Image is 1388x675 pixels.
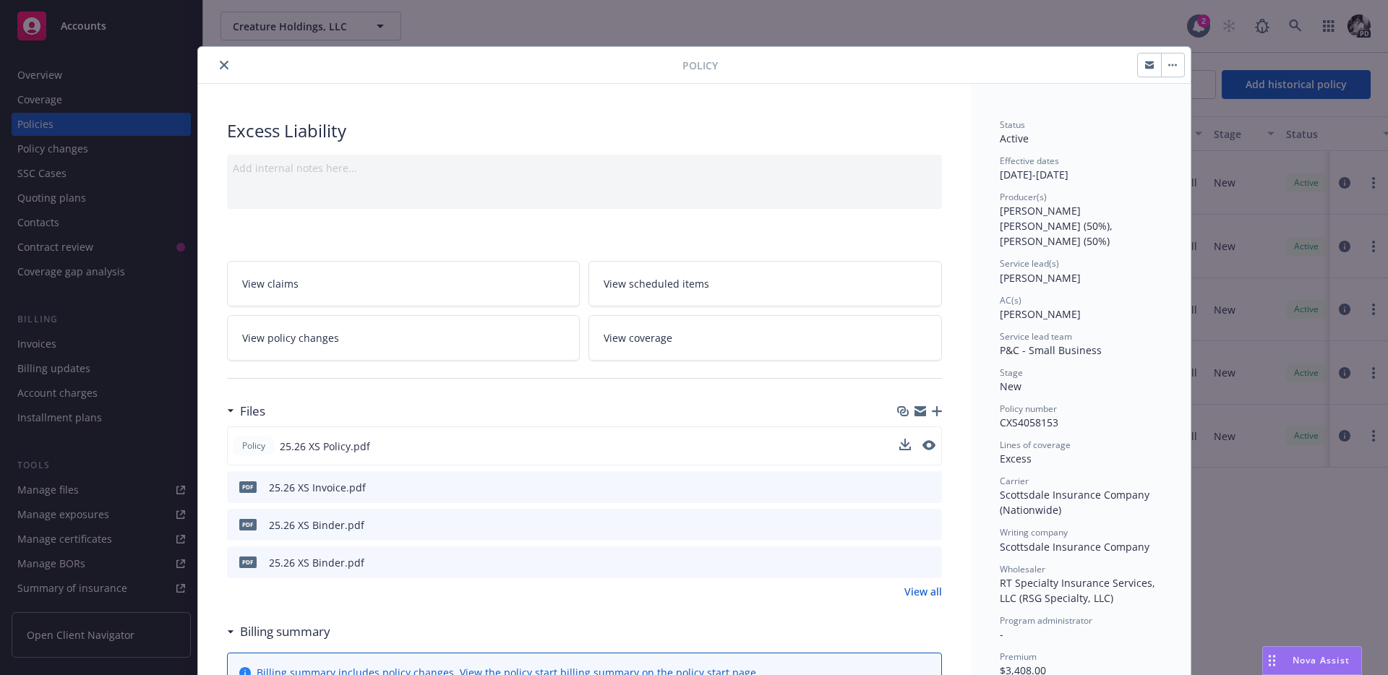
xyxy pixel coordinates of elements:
span: Effective dates [1000,155,1059,167]
span: Stage [1000,366,1023,379]
button: preview file [922,440,935,450]
span: View policy changes [242,330,339,345]
div: [DATE] - [DATE] [1000,155,1162,182]
button: download file [899,439,911,454]
button: preview file [922,439,935,454]
span: Producer(s) [1000,191,1047,203]
button: preview file [923,555,936,570]
span: AC(s) [1000,294,1021,306]
span: Writing company [1000,526,1068,538]
button: download file [900,480,912,495]
span: View scheduled items [604,276,709,291]
button: Nova Assist [1262,646,1362,675]
h3: Files [240,402,265,421]
div: Excess Liability [227,119,942,143]
button: download file [900,555,912,570]
a: View coverage [588,315,942,361]
button: preview file [923,480,936,495]
span: Nova Assist [1293,654,1350,666]
div: 25.26 XS Binder.pdf [269,555,364,570]
span: [PERSON_NAME] [PERSON_NAME] (50%), [PERSON_NAME] (50%) [1000,204,1115,248]
span: P&C - Small Business [1000,343,1102,357]
span: Status [1000,119,1025,131]
span: - [1000,627,1003,641]
button: download file [900,517,912,533]
div: 25.26 XS Binder.pdf [269,517,364,533]
span: pdf [239,481,257,492]
span: RT Specialty Insurance Services, LLC (RSG Specialty, LLC) [1000,576,1158,605]
div: 25.26 XS Invoice.pdf [269,480,366,495]
a: View all [904,584,942,599]
span: Lines of coverage [1000,439,1071,451]
span: Policy [682,58,718,73]
span: CXS4058153 [1000,416,1058,429]
span: Service lead team [1000,330,1072,343]
span: Wholesaler [1000,563,1045,575]
span: pdf [239,519,257,530]
span: Scottsdale Insurance Company [1000,540,1149,554]
span: View claims [242,276,299,291]
span: Program administrator [1000,614,1092,627]
span: Scottsdale Insurance Company (Nationwide) [1000,488,1152,517]
span: Policy number [1000,403,1057,415]
span: Carrier [1000,475,1029,487]
div: Billing summary [227,622,330,641]
span: Premium [1000,650,1037,663]
span: [PERSON_NAME] [1000,307,1081,321]
span: Policy [239,439,268,452]
div: Drag to move [1263,647,1281,674]
span: 25.26 XS Policy.pdf [280,439,370,454]
span: [PERSON_NAME] [1000,271,1081,285]
span: Active [1000,132,1029,145]
span: Service lead(s) [1000,257,1059,270]
a: View policy changes [227,315,581,361]
div: Files [227,402,265,421]
h3: Billing summary [240,622,330,641]
span: Excess [1000,452,1032,465]
div: Add internal notes here... [233,160,936,176]
button: preview file [923,517,936,533]
span: New [1000,379,1021,393]
a: View scheduled items [588,261,942,306]
a: View claims [227,261,581,306]
span: pdf [239,556,257,567]
button: download file [899,439,911,450]
button: close [215,56,233,74]
span: View coverage [604,330,672,345]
